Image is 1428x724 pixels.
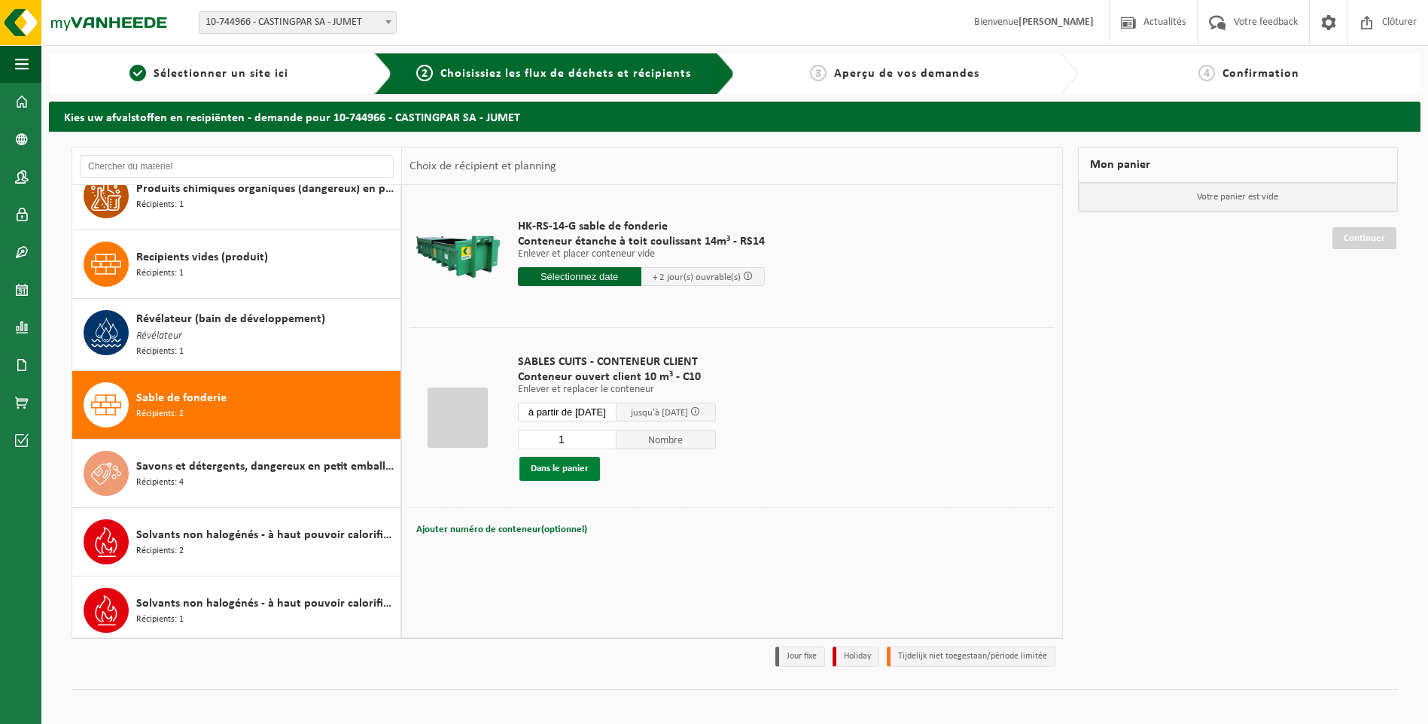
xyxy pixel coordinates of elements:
[154,68,288,80] span: Sélectionner un site ici
[136,389,227,407] span: Sable de fonderie
[1198,65,1215,81] span: 4
[136,310,325,328] span: Révélateur (bain de développement)
[56,65,362,83] a: 1Sélectionner un site ici
[518,267,641,286] input: Sélectionnez date
[415,519,589,540] button: Ajouter numéro de conteneur(optionnel)
[72,162,401,230] button: Produits chimiques organiques (dangereux) en petit emballage Récipients: 1
[834,68,979,80] span: Aperçu de vos demandes
[72,299,401,371] button: Révélateur (bain de développement) Révélateur Récipients: 1
[416,525,587,534] span: Ajouter numéro de conteneur(optionnel)
[136,328,182,345] span: Révélateur
[1018,17,1094,28] strong: [PERSON_NAME]
[518,234,765,249] span: Conteneur étanche à toit coulissant 14m³ - RS14
[72,576,401,644] button: Solvants non halogénés - à haut pouvoir calorifique en IBC Récipients: 1
[631,408,688,418] span: jusqu'à [DATE]
[518,385,716,395] p: Enlever et replacer le conteneur
[49,102,1420,131] h2: Kies uw afvalstoffen en recipiënten - demande pour 10-744966 - CASTINGPAR SA - JUMET
[518,249,765,260] p: Enlever et placer conteneur vide
[136,345,184,359] span: Récipients: 1
[653,272,741,282] span: + 2 jour(s) ouvrable(s)
[136,180,397,198] span: Produits chimiques organiques (dangereux) en petit emballage
[617,430,716,449] span: Nombre
[136,476,184,490] span: Récipients: 4
[833,646,879,667] li: Holiday
[136,407,184,421] span: Récipients: 2
[136,544,184,558] span: Récipients: 2
[518,403,617,421] input: Sélectionnez date
[518,219,765,234] span: HK-RS-14-G sable de fonderie
[199,11,397,34] span: 10-744966 - CASTINGPAR SA - JUMET
[136,613,184,627] span: Récipients: 1
[402,148,564,185] div: Choix de récipient et planning
[136,458,397,476] span: Savons et détergents, dangereux en petit emballage
[810,65,827,81] span: 3
[129,65,146,81] span: 1
[72,440,401,508] button: Savons et détergents, dangereux en petit emballage Récipients: 4
[887,646,1055,667] li: Tijdelijk niet toegestaan/période limitée
[416,65,433,81] span: 2
[1078,147,1399,183] div: Mon panier
[1332,227,1396,249] a: Continuer
[440,68,691,80] span: Choisissiez les flux de déchets et récipients
[518,370,716,385] span: Conteneur ouvert client 10 m³ - C10
[136,198,184,212] span: Récipients: 1
[136,266,184,281] span: Récipients: 1
[72,371,401,440] button: Sable de fonderie Récipients: 2
[199,12,396,33] span: 10-744966 - CASTINGPAR SA - JUMET
[518,354,716,370] span: SABLES CUITS - CONTENEUR CLIENT
[1222,68,1299,80] span: Confirmation
[72,508,401,576] button: Solvants non halogénés - à haut pouvoir calorifique en fût 200L Récipients: 2
[72,230,401,299] button: Recipients vides (produit) Récipients: 1
[136,595,397,613] span: Solvants non halogénés - à haut pouvoir calorifique en IBC
[775,646,825,667] li: Jour fixe
[136,248,268,266] span: Recipients vides (produit)
[80,155,394,178] input: Chercher du matériel
[1079,183,1398,211] p: Votre panier est vide
[136,526,397,544] span: Solvants non halogénés - à haut pouvoir calorifique en fût 200L
[519,457,600,481] button: Dans le panier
